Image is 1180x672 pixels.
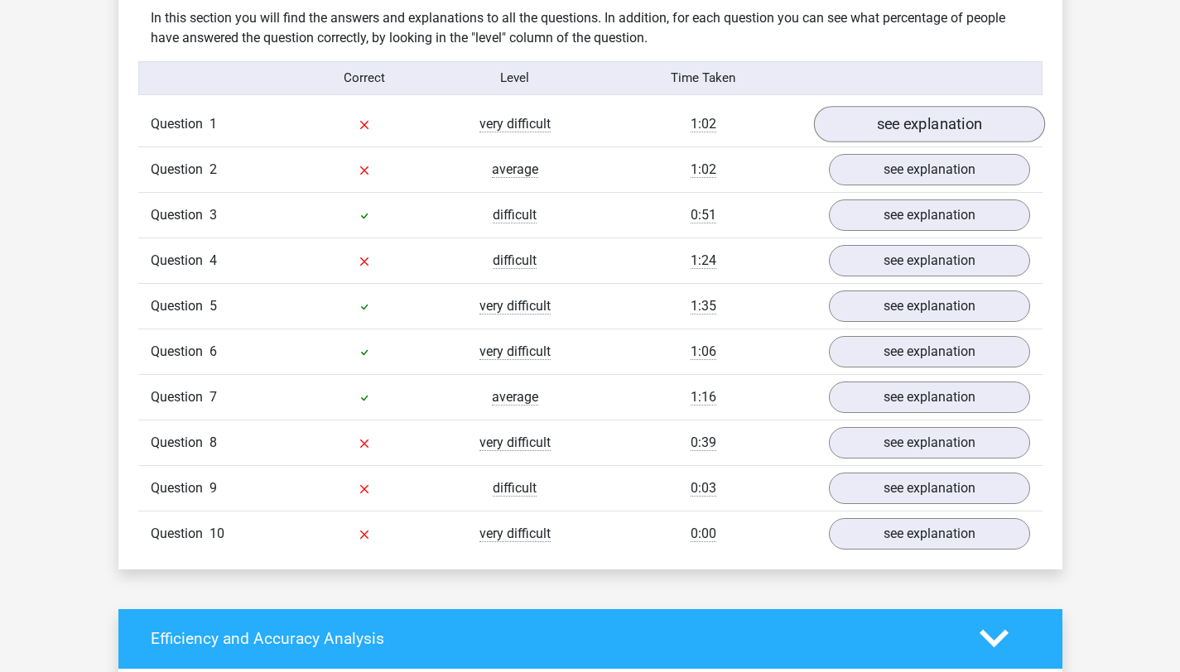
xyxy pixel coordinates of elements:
[479,343,551,360] span: very difficult
[210,480,217,496] span: 9
[479,298,551,314] span: very difficult
[151,524,210,544] span: Question
[590,69,816,88] div: Time Taken
[492,161,538,178] span: average
[691,526,716,542] span: 0:00
[151,114,210,134] span: Question
[151,160,210,180] span: Question
[691,298,716,314] span: 1:35
[151,433,210,453] span: Question
[829,473,1030,504] a: see explanation
[691,116,716,132] span: 1:02
[151,251,210,271] span: Question
[479,434,551,451] span: very difficult
[829,199,1030,231] a: see explanation
[493,480,537,497] span: difficult
[210,526,224,541] span: 10
[479,116,551,132] span: very difficult
[210,161,217,177] span: 2
[151,629,955,648] h4: Efficiency and Accuracy Analysis
[151,205,210,225] span: Question
[210,434,217,450] span: 8
[829,154,1030,185] a: see explanation
[829,245,1030,276] a: see explanation
[493,252,537,269] span: difficult
[289,69,440,88] div: Correct
[151,342,210,362] span: Question
[210,343,217,359] span: 6
[829,518,1030,550] a: see explanation
[691,389,716,406] span: 1:16
[479,526,551,542] span: very difficult
[691,207,716,223] span: 0:51
[440,69,590,88] div: Level
[210,116,217,132] span: 1
[151,387,210,407] span: Question
[829,336,1030,367] a: see explanation
[691,480,716,497] span: 0:03
[138,8,1043,48] div: In this section you will find the answers and explanations to all the questions. In addition, for...
[151,296,210,316] span: Question
[691,252,716,269] span: 1:24
[493,207,537,223] span: difficult
[210,207,217,223] span: 3
[691,434,716,451] span: 0:39
[151,478,210,498] span: Question
[691,161,716,178] span: 1:02
[829,427,1030,458] a: see explanation
[813,106,1044,142] a: see explanation
[210,389,217,405] span: 7
[210,252,217,268] span: 4
[829,382,1030,413] a: see explanation
[492,389,538,406] span: average
[691,343,716,360] span: 1:06
[829,290,1030,322] a: see explanation
[210,298,217,314] span: 5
